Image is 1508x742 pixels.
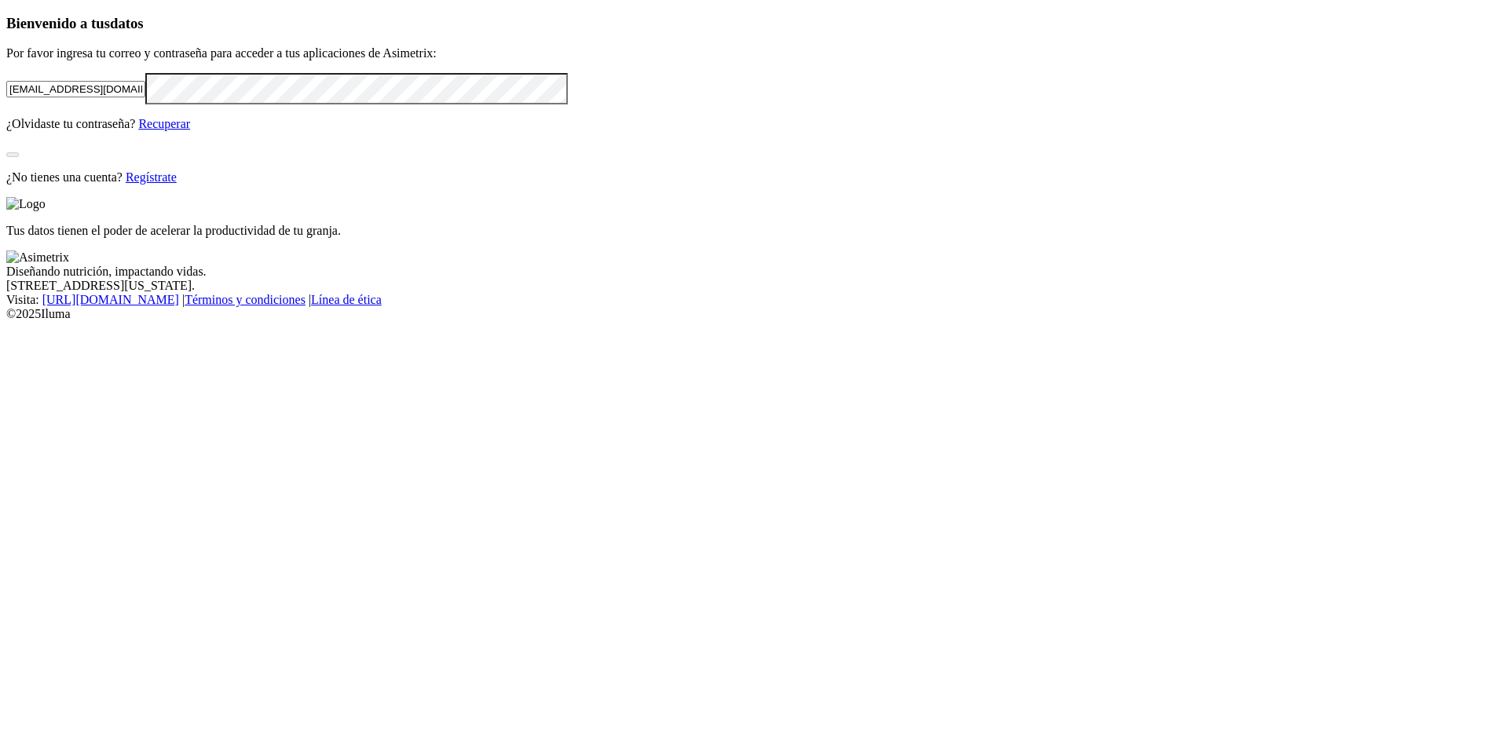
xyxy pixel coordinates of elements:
[42,293,179,306] a: [URL][DOMAIN_NAME]
[6,15,1502,32] h3: Bienvenido a tus
[6,279,1502,293] div: [STREET_ADDRESS][US_STATE].
[6,81,145,97] input: Tu correo
[6,197,46,211] img: Logo
[6,117,1502,131] p: ¿Olvidaste tu contraseña?
[311,293,382,306] a: Línea de ética
[6,293,1502,307] div: Visita : | |
[6,170,1502,185] p: ¿No tienes una cuenta?
[6,307,1502,321] div: © 2025 Iluma
[138,117,190,130] a: Recuperar
[6,46,1502,60] p: Por favor ingresa tu correo y contraseña para acceder a tus aplicaciones de Asimetrix:
[185,293,306,306] a: Términos y condiciones
[110,15,144,31] span: datos
[6,224,1502,238] p: Tus datos tienen el poder de acelerar la productividad de tu granja.
[126,170,177,184] a: Regístrate
[6,250,69,265] img: Asimetrix
[6,265,1502,279] div: Diseñando nutrición, impactando vidas.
